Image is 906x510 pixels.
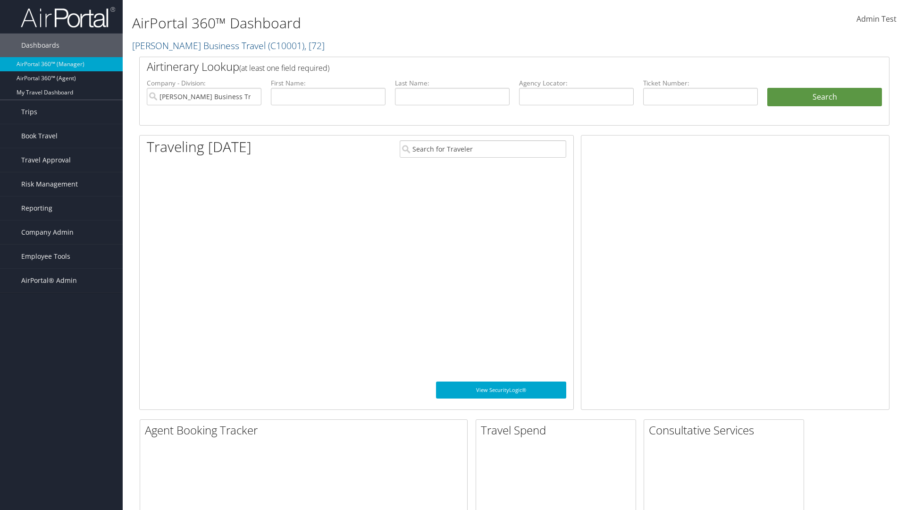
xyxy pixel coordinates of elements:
[145,422,467,438] h2: Agent Booking Tracker
[649,422,804,438] h2: Consultative Services
[856,5,897,34] a: Admin Test
[856,14,897,24] span: Admin Test
[21,124,58,148] span: Book Travel
[268,39,304,52] span: ( C10001 )
[21,172,78,196] span: Risk Management
[21,269,77,292] span: AirPortal® Admin
[21,6,115,28] img: airportal-logo.png
[643,78,758,88] label: Ticket Number:
[21,221,74,244] span: Company Admin
[481,422,636,438] h2: Travel Spend
[21,100,37,124] span: Trips
[767,88,882,107] button: Search
[132,13,642,33] h1: AirPortal 360™ Dashboard
[21,245,70,268] span: Employee Tools
[147,59,820,75] h2: Airtinerary Lookup
[519,78,634,88] label: Agency Locator:
[147,78,261,88] label: Company - Division:
[21,196,52,220] span: Reporting
[21,148,71,172] span: Travel Approval
[400,140,566,158] input: Search for Traveler
[147,137,252,157] h1: Traveling [DATE]
[21,34,59,57] span: Dashboards
[436,382,566,399] a: View SecurityLogic®
[304,39,325,52] span: , [ 72 ]
[132,39,325,52] a: [PERSON_NAME] Business Travel
[271,78,386,88] label: First Name:
[395,78,510,88] label: Last Name:
[239,63,329,73] span: (at least one field required)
